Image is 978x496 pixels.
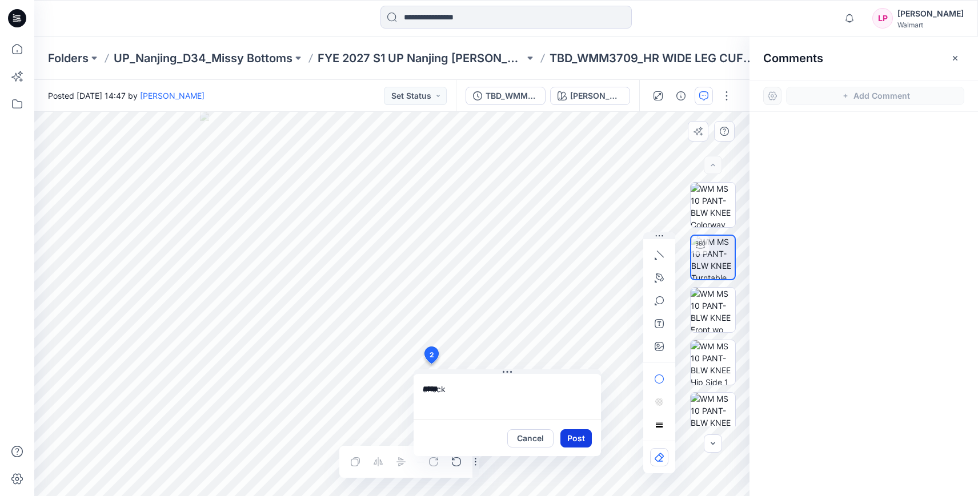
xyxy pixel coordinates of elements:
[507,429,554,447] button: Cancel
[140,91,205,100] a: [PERSON_NAME]
[786,87,964,105] button: Add Comment
[763,51,823,65] h2: Comments
[672,87,690,105] button: Details
[114,50,292,66] a: UP_Nanjing_D34_Missy Bottoms
[560,429,592,447] button: Post
[430,350,434,360] span: 2
[691,183,735,227] img: WM MS 10 PANT-BLW KNEE Colorway wo Avatar
[318,50,524,66] a: FYE 2027 S1 UP Nanjing [PERSON_NAME]
[48,50,89,66] a: Folders
[897,7,964,21] div: [PERSON_NAME]
[48,90,205,102] span: Posted [DATE] 14:47 by
[486,90,538,102] div: TBD_WMM3709_HR WIDE LEG CUFF JEAN_[DATE]
[872,8,893,29] div: LP
[691,236,735,279] img: WM MS 10 PANT-BLW KNEE Turntable with Avatar
[691,288,735,332] img: WM MS 10 PANT-BLW KNEE Front wo Avatar
[570,90,623,102] div: [PERSON_NAME] Light Wash
[466,87,546,105] button: TBD_WMM3709_HR WIDE LEG CUFF JEAN_[DATE]
[691,340,735,385] img: WM MS 10 PANT-BLW KNEE Hip Side 1 wo Avatar
[550,50,756,66] p: TBD_WMM3709_HR WIDE LEG CUFF JEAN_[DATE]
[691,393,735,437] img: WM MS 10 PANT-BLW KNEE Back wo Avatar
[897,21,964,29] div: Walmart
[550,87,630,105] button: [PERSON_NAME] Light Wash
